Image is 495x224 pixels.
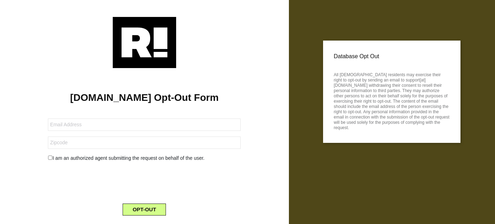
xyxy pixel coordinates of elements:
input: Zipcode [48,137,241,149]
p: All [DEMOGRAPHIC_DATA] residents may exercise their right to opt-out by sending an email to suppo... [334,70,450,131]
img: Retention.com [113,17,176,68]
iframe: reCAPTCHA [91,168,198,195]
input: Email Address [48,119,241,131]
p: Database Opt Out [334,51,450,62]
div: I am an authorized agent submitting the request on behalf of the user. [43,155,246,162]
button: OPT-OUT [123,204,166,216]
h1: [DOMAIN_NAME] Opt-Out Form [11,92,278,104]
